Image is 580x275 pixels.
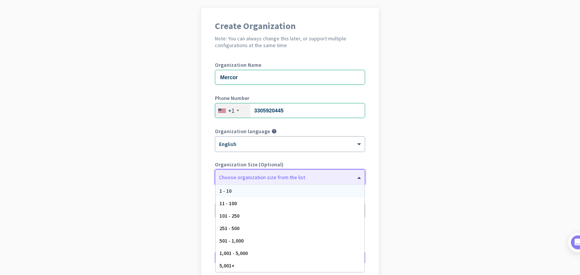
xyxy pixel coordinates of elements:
[215,62,365,68] label: Organization Name
[219,187,231,194] span: 1 - 10
[215,129,270,134] label: Organization language
[228,107,234,114] div: +1
[271,129,277,134] i: help
[219,225,239,232] span: 251 - 500
[219,237,244,244] span: 501 - 1,000
[215,95,365,101] label: Phone Number
[215,251,365,264] button: Create Organization
[215,162,365,167] label: Organization Size (Optional)
[215,195,365,200] label: Organization Time Zone
[219,250,248,257] span: 1,001 - 5,000
[219,200,237,207] span: 11 - 100
[215,103,365,118] input: 201-555-0123
[219,212,239,219] span: 101 - 250
[215,70,365,85] input: What is the name of your organization?
[215,35,365,49] h2: Note: You can always change this later, or support multiple configurations at the same time
[215,22,365,31] h1: Create Organization
[216,185,364,272] div: Options List
[219,262,234,269] span: 5,001+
